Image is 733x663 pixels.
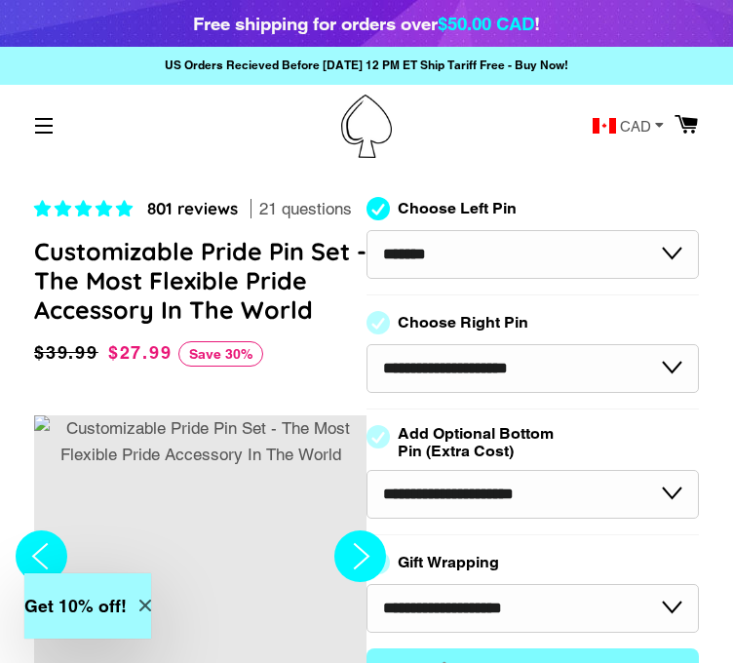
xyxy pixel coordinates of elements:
[438,13,534,34] span: $50.00 CAD
[34,237,366,325] h1: Customizable Pride Pin Set - The Most Flexible Pride Accessory In The World
[34,415,366,467] img: Customizable Pride Pin Set - The Most Flexible Pride Accessory In The World
[398,314,528,331] label: Choose Right Pin
[259,198,352,221] span: 21 questions
[341,95,392,158] img: Pin-Ace
[193,10,540,37] div: Free shipping for orders over !
[34,342,98,363] span: $39.99
[108,342,173,363] span: $27.99
[178,341,263,367] span: Save 30%
[398,425,561,460] label: Add Optional Bottom Pin (Extra Cost)
[620,119,651,134] span: CAD
[34,199,137,218] span: 4.83 stars
[398,200,517,217] label: Choose Left Pin
[147,198,238,218] span: 801 reviews
[398,554,499,571] label: Gift Wrapping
